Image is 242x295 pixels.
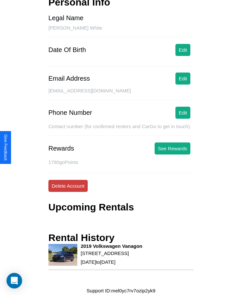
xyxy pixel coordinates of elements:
div: Phone Number [48,109,92,116]
p: Support ID: mel0yc7rv7ozip2yk9 [87,286,156,295]
h3: 2019 Volkswagen Vanagon [81,243,142,249]
div: Give Feedback [3,134,8,161]
button: See Rewards [155,142,190,154]
button: Delete Account [48,180,88,192]
p: 1780 goPoints [48,158,194,167]
button: Edit [175,73,190,85]
div: Legal Name [48,14,83,22]
h3: Upcoming Rentals [48,202,134,213]
div: [EMAIL_ADDRESS][DOMAIN_NAME] [48,88,194,100]
div: Open Intercom Messenger [6,273,22,288]
img: rental [48,244,77,266]
div: Contact number (for confirmed renters and CarGo to get in touch). [48,124,194,136]
h3: Rental History [48,232,114,243]
button: Edit [175,107,190,119]
div: Date Of Birth [48,46,86,54]
button: Edit [175,44,190,56]
div: Email Address [48,75,90,82]
p: [STREET_ADDRESS] [81,249,142,258]
div: [PERSON_NAME] White [48,25,194,37]
div: Rewards [48,145,74,152]
p: [DATE] to [DATE] [81,258,142,266]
